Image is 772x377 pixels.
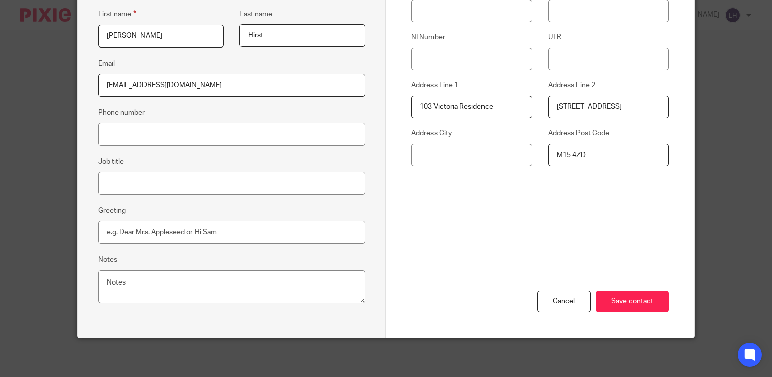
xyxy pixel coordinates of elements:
[98,108,145,118] label: Phone number
[98,255,117,265] label: Notes
[411,32,532,42] label: NI Number
[239,9,272,19] label: Last name
[98,206,126,216] label: Greeting
[98,157,124,167] label: Job title
[411,128,532,138] label: Address City
[537,291,591,312] div: Cancel
[98,8,136,20] label: First name
[548,32,669,42] label: UTR
[98,221,365,244] input: e.g. Dear Mrs. Appleseed or Hi Sam
[596,291,669,312] input: Save contact
[548,80,669,90] label: Address Line 2
[98,59,115,69] label: Email
[548,128,669,138] label: Address Post Code
[411,80,532,90] label: Address Line 1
